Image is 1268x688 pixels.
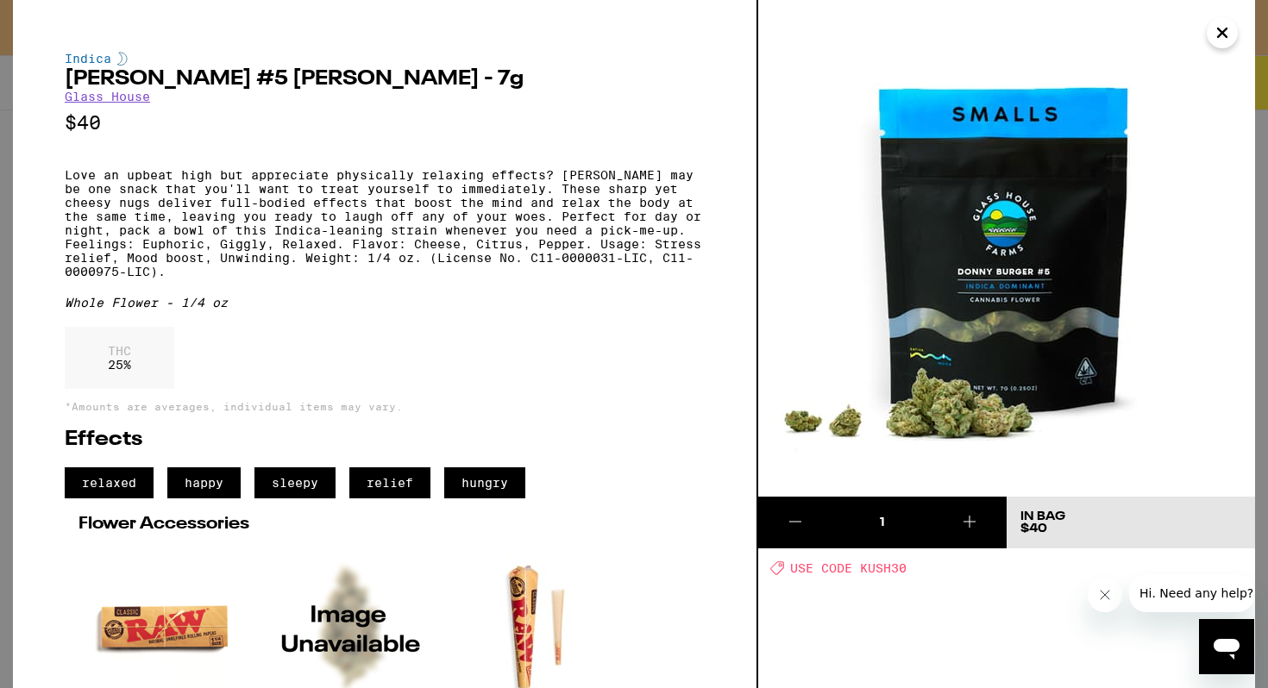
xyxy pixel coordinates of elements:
[1020,522,1047,535] span: $40
[790,561,907,575] span: USE CODE KUSH30
[1020,510,1065,522] div: In Bag
[108,344,131,358] p: THC
[65,168,705,278] p: Love an upbeat high but appreciate physically relaxing effects? [PERSON_NAME] may be one snack th...
[444,467,525,498] span: hungry
[1007,497,1255,548] button: In Bag$40
[167,467,241,498] span: happy
[254,467,336,498] span: sleepy
[65,112,705,134] p: $40
[1129,574,1254,612] iframe: Message from company
[65,401,705,412] p: *Amounts are averages, individual items may vary.
[65,429,705,450] h2: Effects
[349,467,430,498] span: relief
[65,327,174,389] div: 25 %
[1088,578,1122,612] iframe: Close message
[1199,619,1254,674] iframe: Button to launch messaging window
[832,514,932,531] div: 1
[78,516,691,533] h2: Flower Accessories
[65,90,150,103] a: Glass House
[1207,17,1238,48] button: Close
[65,52,705,66] div: Indica
[65,69,705,90] h2: [PERSON_NAME] #5 [PERSON_NAME] - 7g
[65,467,154,498] span: relaxed
[117,52,128,66] img: indicaColor.svg
[65,296,705,310] div: Whole Flower - 1/4 oz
